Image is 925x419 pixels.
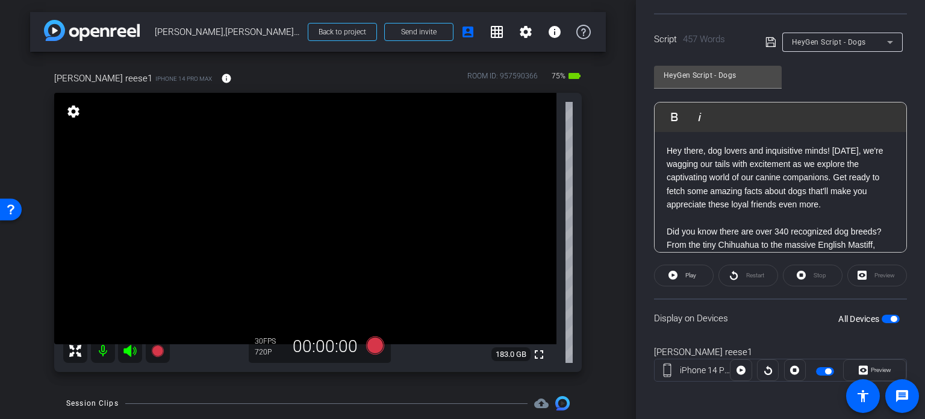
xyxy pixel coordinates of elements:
[856,389,870,403] mat-icon: accessibility
[384,23,453,41] button: Send invite
[667,144,894,212] p: Hey there, dog lovers and inquisitive minds! [DATE], we're wagging our tails with excitement as w...
[467,71,538,88] div: ROOM ID: 957590366
[255,347,285,357] div: 720P
[685,272,696,279] span: Play
[654,33,749,46] div: Script
[54,72,152,85] span: [PERSON_NAME] reese1
[667,225,894,292] p: Did you know there are over 340 recognized dog breeds? From the tiny Chihuahua to the massive Eng...
[534,396,549,411] mat-icon: cloud_upload
[255,336,285,346] div: 30
[680,364,730,377] div: iPhone 14 Pro Max
[44,20,140,41] img: app-logo
[547,25,562,39] mat-icon: info
[567,69,582,83] mat-icon: battery_std
[221,73,232,84] mat-icon: info
[654,298,907,338] div: Display on Devices
[654,265,714,286] button: Play
[263,337,276,345] span: FPS
[65,104,82,119] mat-icon: settings
[871,367,891,373] span: Preview
[534,396,549,411] span: Destinations for your clips
[285,336,366,357] div: 00:00:00
[654,345,907,359] div: [PERSON_NAME] reese1
[683,34,725,45] span: 457 Words
[663,105,686,129] button: Bold (Ctrl+B)
[664,68,772,83] input: Title
[838,313,882,325] label: All Devices
[519,25,533,39] mat-icon: settings
[491,347,531,362] span: 183.0 GB
[319,28,366,36] span: Back to project
[490,25,504,39] mat-icon: grid_on
[895,389,909,403] mat-icon: message
[155,20,301,44] span: [PERSON_NAME],[PERSON_NAME] 01_10152025
[66,397,119,409] div: Session Clips
[792,38,866,46] span: HeyGen Script - Dogs
[155,74,212,83] span: iPhone 14 Pro Max
[550,66,567,86] span: 75%
[308,23,377,41] button: Back to project
[532,347,546,362] mat-icon: fullscreen
[843,359,906,381] button: Preview
[461,25,475,39] mat-icon: account_box
[688,105,711,129] button: Italic (Ctrl+I)
[555,396,570,411] img: Session clips
[401,27,437,37] span: Send invite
